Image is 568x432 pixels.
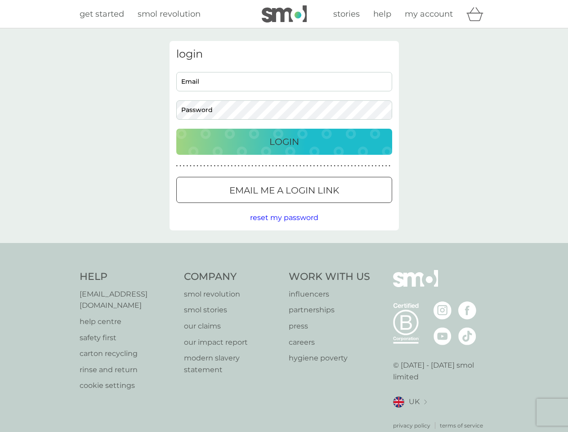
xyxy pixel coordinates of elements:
[176,164,178,168] p: ●
[197,164,198,168] p: ●
[434,327,452,345] img: visit the smol Youtube page
[358,164,360,168] p: ●
[176,129,392,155] button: Login
[389,164,390,168] p: ●
[306,164,308,168] p: ●
[255,164,257,168] p: ●
[248,164,250,168] p: ●
[289,337,370,348] a: careers
[382,164,384,168] p: ●
[251,164,253,168] p: ●
[337,164,339,168] p: ●
[424,400,427,405] img: select a new location
[190,164,192,168] p: ●
[184,304,280,316] a: smol stories
[245,164,246,168] p: ●
[228,164,229,168] p: ●
[80,270,175,284] h4: Help
[334,164,335,168] p: ●
[458,327,476,345] img: visit the smol Tiktok page
[327,164,329,168] p: ●
[289,320,370,332] a: press
[320,164,322,168] p: ●
[375,164,377,168] p: ●
[393,360,489,382] p: © [DATE] - [DATE] smol limited
[331,164,332,168] p: ●
[289,270,370,284] h4: Work With Us
[282,164,284,168] p: ●
[186,164,188,168] p: ●
[238,164,240,168] p: ●
[434,301,452,319] img: visit the smol Instagram page
[265,164,267,168] p: ●
[313,164,315,168] p: ●
[80,288,175,311] a: [EMAIL_ADDRESS][DOMAIN_NAME]
[184,270,280,284] h4: Company
[184,352,280,375] a: modern slavery statement
[262,5,307,22] img: smol
[378,164,380,168] p: ●
[184,337,280,348] a: our impact report
[393,421,430,430] a: privacy policy
[138,9,201,19] span: smol revolution
[310,164,312,168] p: ●
[385,164,387,168] p: ●
[371,164,373,168] p: ●
[80,380,175,391] p: cookie settings
[179,164,181,168] p: ●
[296,164,298,168] p: ●
[80,8,124,21] a: get started
[229,183,339,198] p: Email me a login link
[373,8,391,21] a: help
[289,288,370,300] a: influencers
[210,164,212,168] p: ●
[221,164,223,168] p: ●
[286,164,288,168] p: ●
[458,301,476,319] img: visit the smol Facebook page
[250,213,318,222] span: reset my password
[289,164,291,168] p: ●
[217,164,219,168] p: ●
[204,164,206,168] p: ●
[405,9,453,19] span: my account
[262,164,264,168] p: ●
[80,316,175,328] a: help centre
[176,48,392,61] h3: login
[80,348,175,360] a: carton recycling
[224,164,226,168] p: ●
[234,164,236,168] p: ●
[183,164,185,168] p: ●
[241,164,243,168] p: ●
[214,164,215,168] p: ●
[80,364,175,376] a: rinse and return
[409,396,420,408] span: UK
[466,5,489,23] div: basket
[231,164,233,168] p: ●
[193,164,195,168] p: ●
[250,212,318,224] button: reset my password
[393,396,404,408] img: UK flag
[361,164,363,168] p: ●
[272,164,274,168] p: ●
[341,164,343,168] p: ●
[333,8,360,21] a: stories
[440,421,483,430] a: terms of service
[289,352,370,364] a: hygiene poverty
[184,288,280,300] a: smol revolution
[184,320,280,332] a: our claims
[405,8,453,21] a: my account
[348,164,349,168] p: ●
[289,304,370,316] p: partnerships
[354,164,356,168] p: ●
[351,164,353,168] p: ●
[259,164,260,168] p: ●
[373,9,391,19] span: help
